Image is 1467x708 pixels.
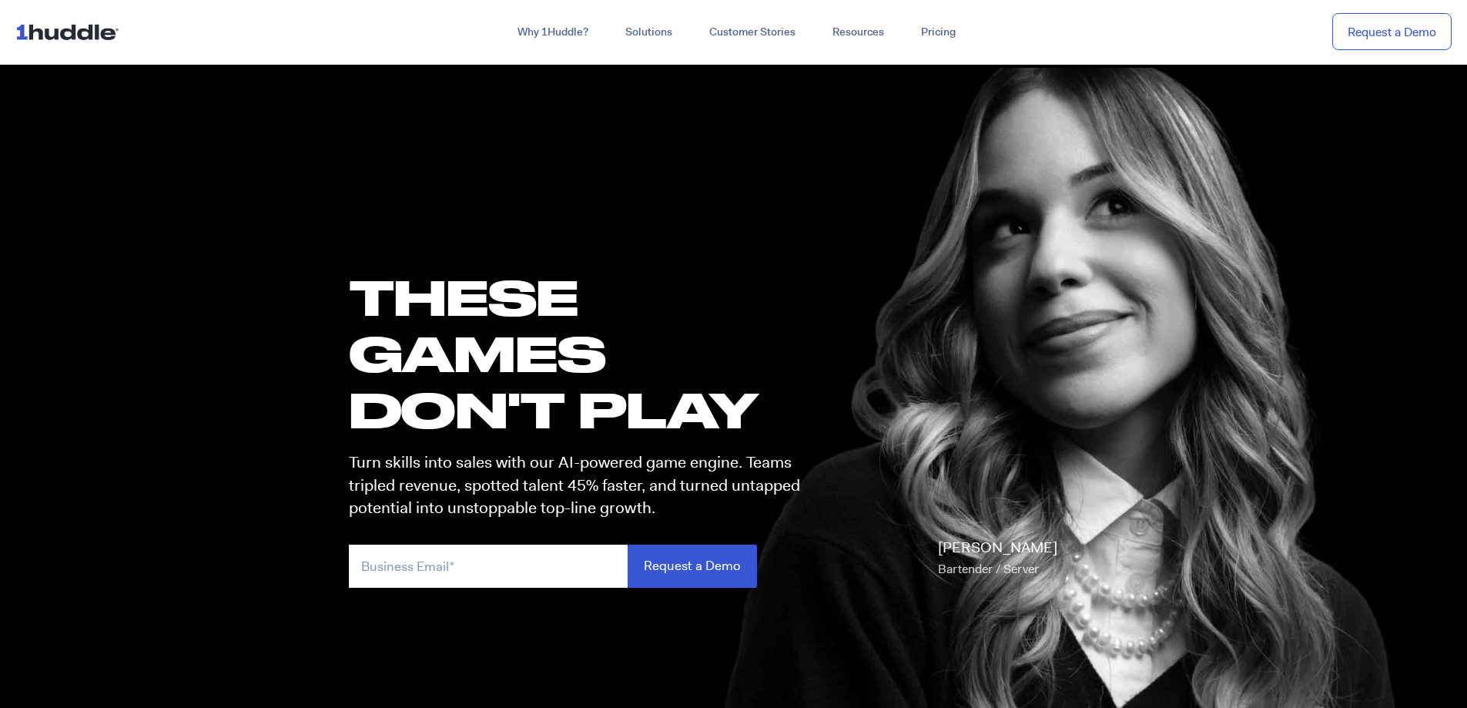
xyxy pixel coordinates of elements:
[1332,13,1452,51] a: Request a Demo
[938,561,1039,577] span: Bartender / Server
[938,537,1057,580] p: [PERSON_NAME]
[628,545,757,587] input: Request a Demo
[349,269,814,438] h1: these GAMES DON'T PLAY
[814,18,903,46] a: Resources
[15,17,126,46] img: ...
[691,18,814,46] a: Customer Stories
[349,451,814,519] p: Turn skills into sales with our AI-powered game engine. Teams tripled revenue, spotted talent 45%...
[349,545,628,587] input: Business Email*
[499,18,607,46] a: Why 1Huddle?
[607,18,691,46] a: Solutions
[903,18,974,46] a: Pricing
